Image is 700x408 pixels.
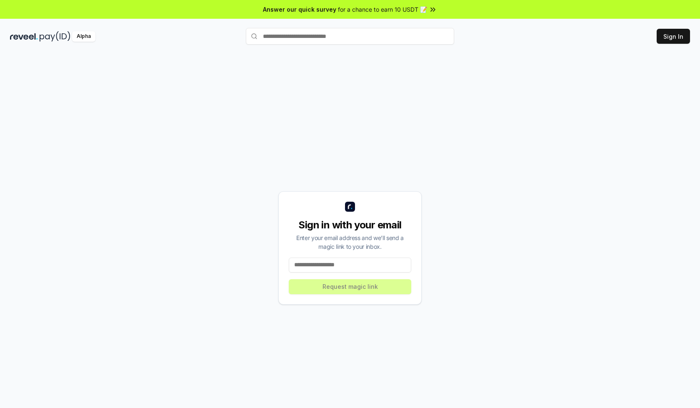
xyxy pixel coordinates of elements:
[289,233,411,251] div: Enter your email address and we’ll send a magic link to your inbox.
[263,5,336,14] span: Answer our quick survey
[657,29,690,44] button: Sign In
[345,202,355,212] img: logo_small
[289,218,411,232] div: Sign in with your email
[72,31,95,42] div: Alpha
[10,31,38,42] img: reveel_dark
[338,5,427,14] span: for a chance to earn 10 USDT 📝
[40,31,70,42] img: pay_id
